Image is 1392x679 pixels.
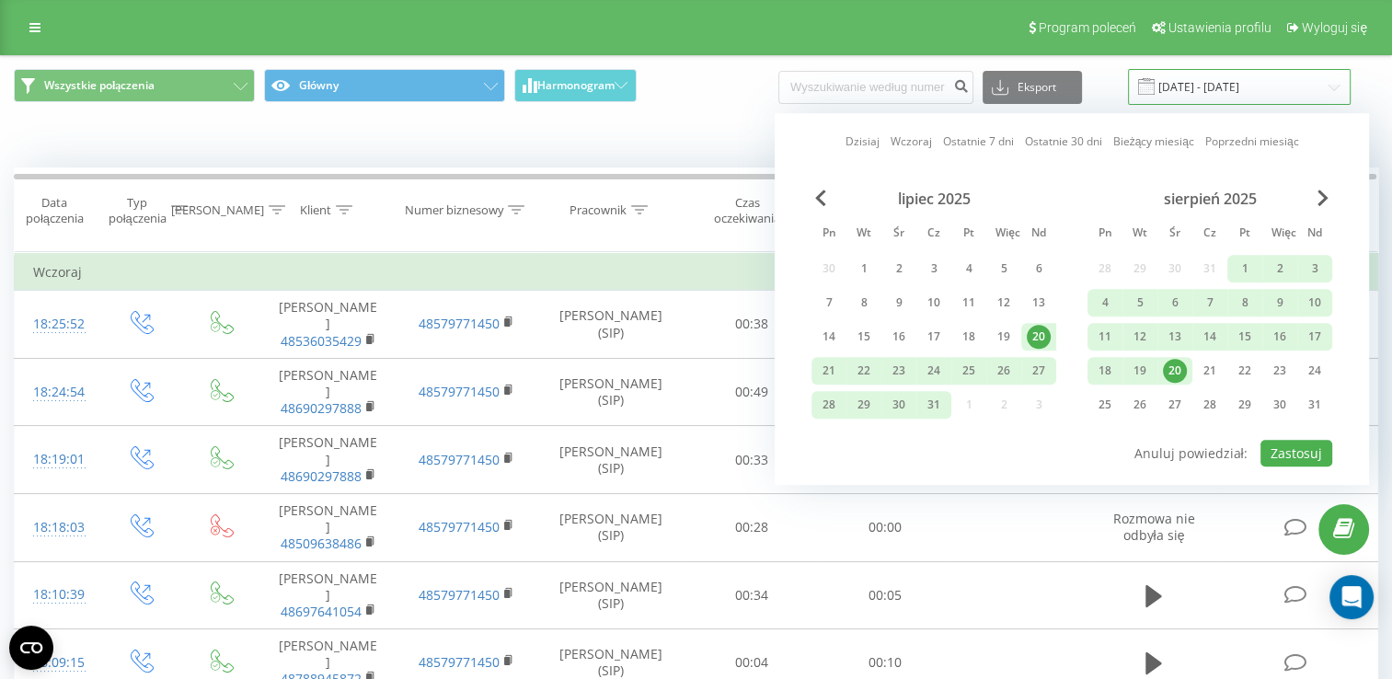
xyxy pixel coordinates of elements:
[1266,221,1294,248] abbr: sobota
[1157,357,1192,385] div: śr 20 sie 2025
[1301,221,1329,248] abbr: niedziela
[264,69,505,102] button: Główny
[818,493,951,561] td: 00:00
[1018,81,1056,94] font: Eksport
[1227,289,1262,316] div: pt 8 sie 2025
[992,325,1016,349] div: 19
[33,518,85,535] font: 18:18:03
[1025,221,1053,248] abbr: niedziela
[815,221,843,248] abbr: poniedziałek
[951,255,986,282] div: pkt 4 warga 2025
[1168,20,1271,35] span: Ustawienia profilu
[951,289,986,316] div: pkt 11 lip 2025
[817,325,841,349] div: 14
[852,393,876,417] div: 29
[916,323,951,351] div: CZW 17 lip 2025
[920,221,948,248] abbr: czwartek
[281,603,362,620] a: 48697641054
[279,501,377,535] font: [PERSON_NAME]
[281,399,362,417] a: 48690297888
[986,255,1021,282] div: sob 5 lip 2025
[957,325,981,349] div: 18
[890,133,931,151] a: Wczoraj
[986,323,1021,351] div: szloch 19 lip 2025
[1112,510,1194,544] span: Rozmowa nie odbyła się
[1157,323,1192,351] div: śr 13 sie 2025
[1297,289,1332,316] div: ndz 10 sie 2025
[1021,289,1056,316] div: NDZ 13 lip 2025
[1126,221,1154,248] abbr: wtorek
[33,383,85,400] font: 18:24:54
[419,383,500,400] a: 48579771450
[811,190,1056,208] div: lipiec 2025
[685,493,819,561] td: 00:28
[1205,133,1299,151] a: Poprzedni miesiąc
[1027,325,1051,349] div: 20
[1112,133,1193,151] a: Bieżący miesiąc
[685,561,819,629] td: 00:34
[536,561,685,629] td: [PERSON_NAME] (SIP)
[992,359,1016,383] div: 26
[1233,257,1257,281] div: 1
[887,257,911,281] div: 2
[1128,393,1152,417] div: 26
[419,315,500,332] a: 48579771450
[1233,393,1257,417] div: 29
[1163,359,1187,383] div: 20
[1192,323,1227,351] div: czw 14 sie 2025
[845,133,879,151] a: Dzisiaj
[1317,190,1329,206] span: Następny miesiąc
[881,289,916,316] div: śr 9 lip 2025
[852,359,876,383] div: 22
[818,561,951,629] td: 00:05
[1262,357,1297,385] div: sob 23 sie 2025
[685,358,819,426] td: 00:49
[922,291,946,315] div: 10
[279,433,377,467] font: [PERSON_NAME]
[1268,393,1292,417] div: 30
[815,190,826,206] span: Poprzedni miesiąc
[419,586,500,604] a: 48579771450
[33,653,85,671] font: 18:09:15
[1021,323,1056,351] div: NDZ 20 lip 2025
[1024,133,1101,151] a: Ostatnie 30 dni
[514,69,637,102] button: Harmonogram
[1192,357,1227,385] div: czw 21 sie 2025
[957,359,981,383] div: 25
[1122,323,1157,351] div: wt 12 sie 2025
[922,393,946,417] div: 31
[171,202,264,218] div: [PERSON_NAME]
[1262,255,1297,282] div: sob 2 sie 2025
[536,291,685,359] td: [PERSON_NAME] (SIP)
[1303,257,1327,281] div: 3
[1021,255,1056,282] div: NDZ 6 lip 2025
[951,357,986,385] div: pkt 25 lip 2025
[1196,221,1224,248] abbr: czwartek
[955,221,983,248] abbr: piątek
[44,78,155,93] span: Wszystkie połączenia
[817,393,841,417] div: 28
[1303,291,1327,315] div: 10
[1262,289,1297,316] div: sob 9 sie 2025
[846,255,881,282] div: wt 1 warga 2025
[846,391,881,419] div: wt 29 lip 2025
[916,289,951,316] div: CZW 10 lip 2025
[1163,393,1187,417] div: 27
[685,426,819,494] td: 00:33
[1122,289,1157,316] div: WT 5 sie 2025
[817,359,841,383] div: 21
[279,570,377,604] font: [PERSON_NAME]
[1302,20,1367,35] span: Wyloguj się
[1198,393,1222,417] div: 28
[33,450,85,467] font: 18:19:01
[536,426,685,494] td: [PERSON_NAME] (SIP)
[1303,325,1327,349] div: 17
[536,493,685,561] td: [PERSON_NAME] (SIP)
[1122,357,1157,385] div: WT 19 sie 2025
[951,323,986,351] div: pkt 18 lip 2025
[1091,221,1119,248] abbr: poniedziałek
[1192,391,1227,419] div: czw 28 sie 2025
[1093,325,1117,349] div: 11
[885,221,913,248] abbr: środa
[846,357,881,385] div: wt 22 lip 2025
